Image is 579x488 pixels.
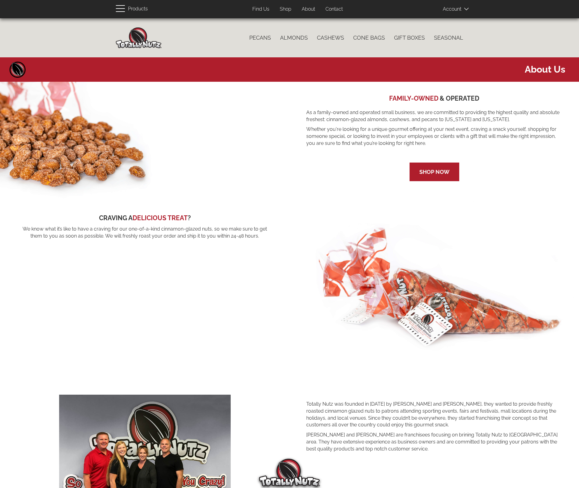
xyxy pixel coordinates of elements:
a: About [297,3,320,15]
a: Seasonal [429,31,468,44]
a: Contact [321,3,347,15]
a: Gift Boxes [389,31,429,44]
span: FAMILY-OWNED [389,95,439,102]
span: Products [128,5,148,13]
span: CRAVING A ? [99,214,191,222]
span: DELICIOUS TREAT [133,214,188,222]
a: Pecans [245,31,275,44]
span: & OPERATED [440,95,479,102]
p: As a family-owned and operated small business, we are committed to providing the highest quality ... [306,109,562,123]
a: Shop [275,3,296,15]
a: Shop Now [419,169,449,175]
a: Cashews [312,31,349,44]
span: About us [5,63,565,76]
p: Whether you're looking for a unique gourmet offering at your next event, craving a snack yourself... [306,126,562,154]
a: Find Us [248,3,274,15]
img: Home [116,27,162,48]
a: Almonds [275,31,312,44]
span: We know what it’s like to have a craving for our one-of-a-kind cinnamon-glazed nuts, so we make s... [17,226,273,240]
img: Totally Nutz Logo [259,459,320,486]
p: Totally Nutz was founded in [DATE] by [PERSON_NAME] and [PERSON_NAME], they wanted to provide fre... [306,401,562,429]
a: Cone Bags [349,31,389,44]
p: [PERSON_NAME] and [PERSON_NAME] are franchisees focusing on brining Totally Nutz to [GEOGRAPHIC_D... [306,432,562,453]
